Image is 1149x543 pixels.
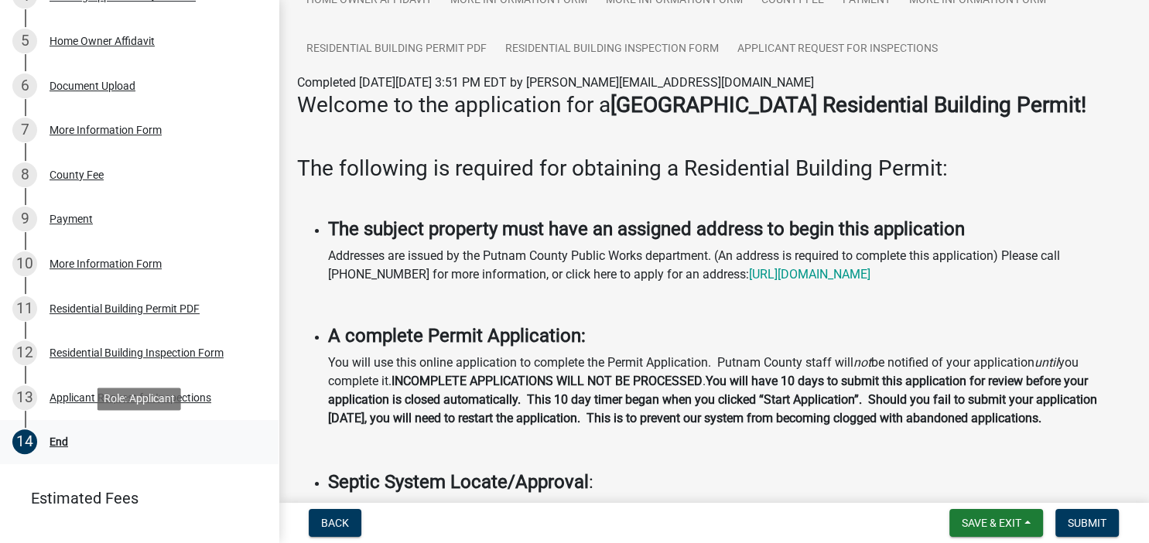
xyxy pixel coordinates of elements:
[12,251,37,276] div: 10
[328,471,589,493] strong: Septic System Locate/Approval
[496,25,728,74] a: Residential Building Inspection Form
[328,471,1130,493] h4: :
[12,29,37,53] div: 5
[328,325,586,347] strong: A complete Permit Application:
[50,347,224,358] div: Residential Building Inspection Form
[728,25,947,74] a: Applicant Request for Inspections
[50,436,68,447] div: End
[1055,509,1119,537] button: Submit
[749,267,870,282] a: [URL][DOMAIN_NAME]
[50,303,200,314] div: Residential Building Permit PDF
[297,92,1130,118] h3: Welcome to the application for a
[853,355,871,370] i: not
[610,92,1086,118] strong: [GEOGRAPHIC_DATA] Residential Building Permit!
[12,296,37,321] div: 11
[328,374,1097,425] strong: You will have 10 days to submit this application for review before your application is closed aut...
[328,247,1130,284] p: Addresses are issued by the Putnam County Public Works department. (An address is required to com...
[50,36,155,46] div: Home Owner Affidavit
[321,517,349,529] span: Back
[328,353,1130,428] p: You will use this online application to complete the Permit Application. Putnam County staff will...
[297,25,496,74] a: Residential Building Permit PDF
[328,218,965,240] strong: The subject property must have an assigned address to begin this application
[297,155,1130,182] h3: The following is required for obtaining a Residential Building Permit:
[97,388,181,410] div: Role: Applicant
[1034,355,1058,370] i: until
[12,429,37,454] div: 14
[297,75,814,90] span: Completed [DATE][DATE] 3:51 PM EDT by [PERSON_NAME][EMAIL_ADDRESS][DOMAIN_NAME]
[962,517,1021,529] span: Save & Exit
[12,340,37,365] div: 12
[50,125,162,135] div: More Information Form
[1068,517,1106,529] span: Submit
[50,258,162,269] div: More Information Form
[50,169,104,180] div: County Fee
[50,213,93,224] div: Payment
[12,207,37,231] div: 9
[949,509,1043,537] button: Save & Exit
[309,509,361,537] button: Back
[12,483,254,514] a: Estimated Fees
[50,80,135,91] div: Document Upload
[12,73,37,98] div: 6
[50,392,211,403] div: Applicant Request for Inspections
[12,118,37,142] div: 7
[392,374,703,388] strong: INCOMPLETE APPLICATIONS WILL NOT BE PROCESSED
[12,385,37,410] div: 13
[12,162,37,187] div: 8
